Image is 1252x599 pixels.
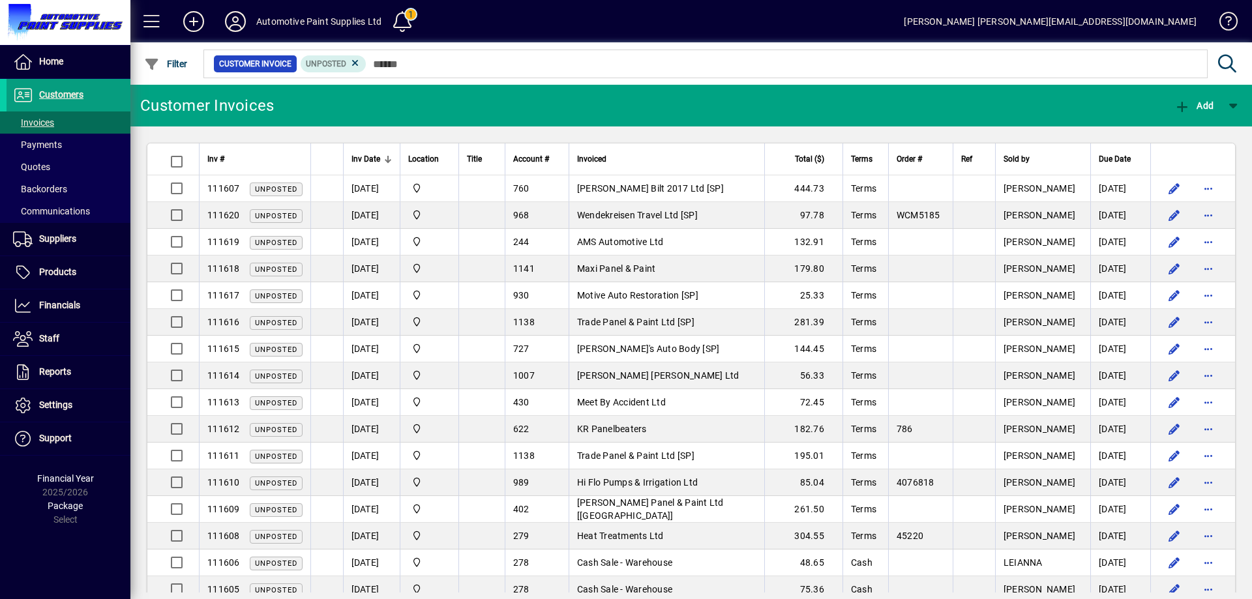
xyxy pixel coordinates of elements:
[764,549,842,576] td: 48.65
[7,389,130,422] a: Settings
[207,343,240,354] span: 111615
[851,290,876,300] span: Terms
[13,184,67,194] span: Backorders
[1099,152,1131,166] span: Due Date
[851,370,876,381] span: Terms
[207,584,240,594] span: 111605
[1164,552,1185,573] button: Edit
[1198,392,1219,413] button: More options
[1164,285,1185,306] button: Edit
[343,282,400,309] td: [DATE]
[851,531,876,541] span: Terms
[1090,416,1150,443] td: [DATE]
[1198,338,1219,359] button: More options
[1090,309,1150,336] td: [DATE]
[1090,336,1150,362] td: [DATE]
[577,237,664,247] span: AMS Automotive Ltd
[255,586,297,594] span: Unposted
[1090,549,1150,576] td: [DATE]
[408,555,451,570] span: Automotive Paint Supplies Ltd
[408,208,451,222] span: Automotive Paint Supplies Ltd
[207,370,240,381] span: 111614
[255,185,297,194] span: Unposted
[1198,365,1219,386] button: More options
[255,212,297,220] span: Unposted
[1090,256,1150,282] td: [DATE]
[1198,418,1219,439] button: More options
[207,317,240,327] span: 111616
[513,450,535,461] span: 1138
[1090,282,1150,309] td: [DATE]
[577,557,672,568] span: Cash Sale - Warehouse
[1164,392,1185,413] button: Edit
[7,323,130,355] a: Staff
[513,290,529,300] span: 930
[467,152,497,166] div: Title
[255,452,297,461] span: Unposted
[408,288,451,302] span: Automotive Paint Supplies Ltd
[39,89,83,100] span: Customers
[764,443,842,469] td: 195.01
[39,267,76,277] span: Products
[1164,178,1185,199] button: Edit
[1198,312,1219,332] button: More options
[851,210,876,220] span: Terms
[1174,100,1214,111] span: Add
[141,52,191,76] button: Filter
[513,557,529,568] span: 278
[140,95,274,116] div: Customer Invoices
[764,282,842,309] td: 25.33
[1171,94,1217,117] button: Add
[215,10,256,33] button: Profile
[351,152,392,166] div: Inv Date
[408,448,451,463] span: Automotive Paint Supplies Ltd
[408,502,451,516] span: Automotive Paint Supplies Ltd
[851,237,876,247] span: Terms
[343,175,400,202] td: [DATE]
[764,389,842,416] td: 72.45
[255,319,297,327] span: Unposted
[513,152,561,166] div: Account #
[255,292,297,300] span: Unposted
[173,10,215,33] button: Add
[851,504,876,514] span: Terms
[408,395,451,409] span: Automotive Paint Supplies Ltd
[207,531,240,541] span: 111608
[897,477,934,488] span: 4076818
[13,162,50,172] span: Quotes
[1004,424,1075,434] span: [PERSON_NAME]
[577,450,694,461] span: Trade Panel & Paint Ltd [SP]
[764,256,842,282] td: 179.80
[764,416,842,443] td: 182.76
[851,450,876,461] span: Terms
[577,343,720,354] span: [PERSON_NAME]'s Auto Body [SP]
[764,175,842,202] td: 444.73
[1004,584,1075,594] span: [PERSON_NAME]
[764,362,842,389] td: 56.33
[764,496,842,523] td: 261.50
[1004,397,1075,407] span: [PERSON_NAME]
[343,469,400,496] td: [DATE]
[851,152,872,166] span: Terms
[764,469,842,496] td: 85.04
[207,183,240,194] span: 111607
[1004,290,1075,300] span: [PERSON_NAME]
[764,523,842,549] td: 304.55
[207,504,240,514] span: 111609
[1198,499,1219,519] button: More options
[408,368,451,383] span: Automotive Paint Supplies Ltd
[39,300,80,310] span: Financials
[513,210,529,220] span: 968
[577,497,724,521] span: [PERSON_NAME] Panel & Paint Ltd [[GEOGRAPHIC_DATA]]
[1090,443,1150,469] td: [DATE]
[577,263,656,274] span: Maxi Panel & Paint
[577,424,647,434] span: KR Panelbeaters
[39,400,72,410] span: Settings
[207,450,240,461] span: 111611
[1004,450,1075,461] span: [PERSON_NAME]
[39,366,71,377] span: Reports
[1198,231,1219,252] button: More options
[207,477,240,488] span: 111610
[255,426,297,434] span: Unposted
[1004,343,1075,354] span: [PERSON_NAME]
